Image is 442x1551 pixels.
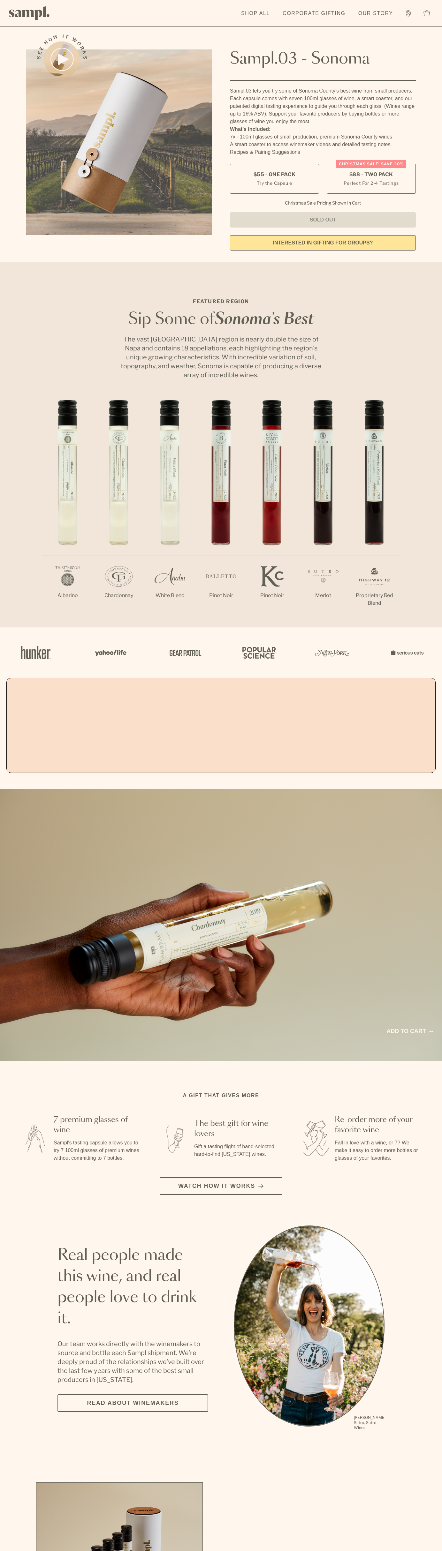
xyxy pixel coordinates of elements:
p: Our team works directly with the winemakers to source and bottle each Sampl shipment. We’re deepl... [57,1339,208,1384]
p: Pinot Noir [247,592,298,599]
button: See how it works [44,41,80,77]
li: 4 / 7 [195,400,247,620]
button: Sold Out [230,212,416,228]
h1: Sampl.03 - Sonoma [230,49,416,69]
span: $88 - Two Pack [349,171,393,178]
p: Chardonnay [93,592,144,599]
div: slide 1 [234,1225,385,1431]
p: Merlot [298,592,349,599]
ul: carousel [234,1225,385,1431]
h2: Real people made this wine, and real people love to drink it. [57,1245,208,1329]
p: [PERSON_NAME] Sutro, Sutro Wines [354,1415,385,1430]
span: $55 - One Pack [254,171,296,178]
li: 5 / 7 [247,400,298,620]
a: interested in gifting for groups? [230,235,416,251]
li: 3 / 7 [144,400,195,620]
img: Artboard_6_04f9a106-072f-468a-bdd7-f11783b05722_x450.png [91,639,129,666]
li: 6 / 7 [298,400,349,620]
em: Sonoma's Best [215,312,314,327]
p: Fall in love with a wine, or 7? We make it easy to order more bottles or glasses of your favorites. [335,1139,422,1162]
img: Artboard_3_0b291449-6e8c-4d07-b2c2-3f3601a19cd1_x450.png [313,639,351,666]
small: Perfect For 2-4 Tastings [344,180,399,186]
img: Artboard_7_5b34974b-f019-449e-91fb-745f8d0877ee_x450.png [387,639,425,666]
img: Artboard_1_c8cd28af-0030-4af1-819c-248e302c7f06_x450.png [17,639,55,666]
h2: A gift that gives more [183,1092,259,1099]
li: 1 / 7 [42,400,93,620]
h3: Re-order more of your favorite wine [335,1115,422,1135]
li: 7 / 7 [349,400,400,627]
small: Try the Capsule [257,180,292,186]
img: Sampl.03 - Sonoma [26,49,212,235]
a: Add to cart [386,1027,433,1036]
div: Christmas SALE! Save 20% [336,160,406,168]
p: The vast [GEOGRAPHIC_DATA] region is nearly double the size of Napa and contains 18 appellations,... [119,335,323,379]
p: Gift a tasting flight of hand-selected, hard-to-find [US_STATE] wines. [194,1143,281,1158]
p: Sampl's tasting capsule allows you to try 7 100ml glasses of premium wines without committing to ... [54,1139,141,1162]
strong: What’s Included: [230,126,271,132]
h3: The best gift for wine lovers [194,1119,281,1139]
p: White Blend [144,592,195,599]
img: Sampl logo [9,6,50,20]
a: Shop All [238,6,273,20]
img: Artboard_5_7fdae55a-36fd-43f7-8bfd-f74a06a2878e_x450.png [165,639,203,666]
div: Sampl.03 lets you try some of Sonoma County's best wine from small producers. Each capsule comes ... [230,87,416,125]
li: Recipes & Pairing Suggestions [230,148,416,156]
p: Pinot Noir [195,592,247,599]
li: 7x - 100ml glasses of small production, premium Sonoma County wines [230,133,416,141]
a: Our Story [355,6,396,20]
p: Proprietary Red Blend [349,592,400,607]
p: Featured Region [119,298,323,305]
a: Corporate Gifting [279,6,349,20]
button: Watch how it works [160,1177,282,1195]
h2: Sip Some of [119,312,323,327]
p: Albarino [42,592,93,599]
li: 2 / 7 [93,400,144,620]
img: Artboard_4_28b4d326-c26e-48f9-9c80-911f17d6414e_x450.png [239,639,277,666]
a: Read about Winemakers [57,1394,208,1412]
li: Christmas Sale Pricing Shown In Cart [282,200,364,206]
h3: 7 premium glasses of wine [54,1115,141,1135]
li: A smart coaster to access winemaker videos and detailed tasting notes. [230,141,416,148]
